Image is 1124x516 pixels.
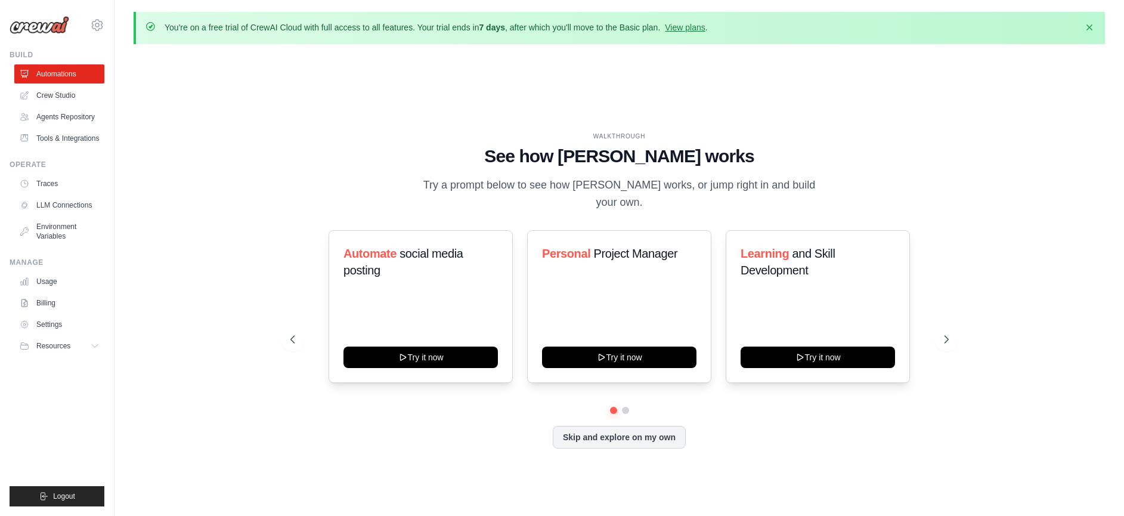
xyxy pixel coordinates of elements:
[10,50,104,60] div: Build
[10,16,69,34] img: Logo
[165,21,708,33] p: You're on a free trial of CrewAI Cloud with full access to all features. Your trial ends in , aft...
[14,196,104,215] a: LLM Connections
[53,492,75,501] span: Logout
[553,426,686,449] button: Skip and explore on my own
[10,258,104,267] div: Manage
[14,272,104,291] a: Usage
[14,336,104,356] button: Resources
[14,107,104,126] a: Agents Repository
[10,160,104,169] div: Operate
[290,132,949,141] div: WALKTHROUGH
[343,247,397,260] span: Automate
[14,315,104,334] a: Settings
[14,129,104,148] a: Tools & Integrations
[593,247,677,260] span: Project Manager
[290,146,949,167] h1: See how [PERSON_NAME] works
[542,247,590,260] span: Personal
[419,177,820,212] p: Try a prompt below to see how [PERSON_NAME] works, or jump right in and build your own.
[741,247,789,260] span: Learning
[479,23,505,32] strong: 7 days
[14,217,104,246] a: Environment Variables
[665,23,705,32] a: View plans
[14,174,104,193] a: Traces
[36,341,70,351] span: Resources
[14,86,104,105] a: Crew Studio
[343,347,498,368] button: Try it now
[343,247,463,277] span: social media posting
[14,64,104,84] a: Automations
[542,347,696,368] button: Try it now
[741,347,895,368] button: Try it now
[14,293,104,313] a: Billing
[10,486,104,506] button: Logout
